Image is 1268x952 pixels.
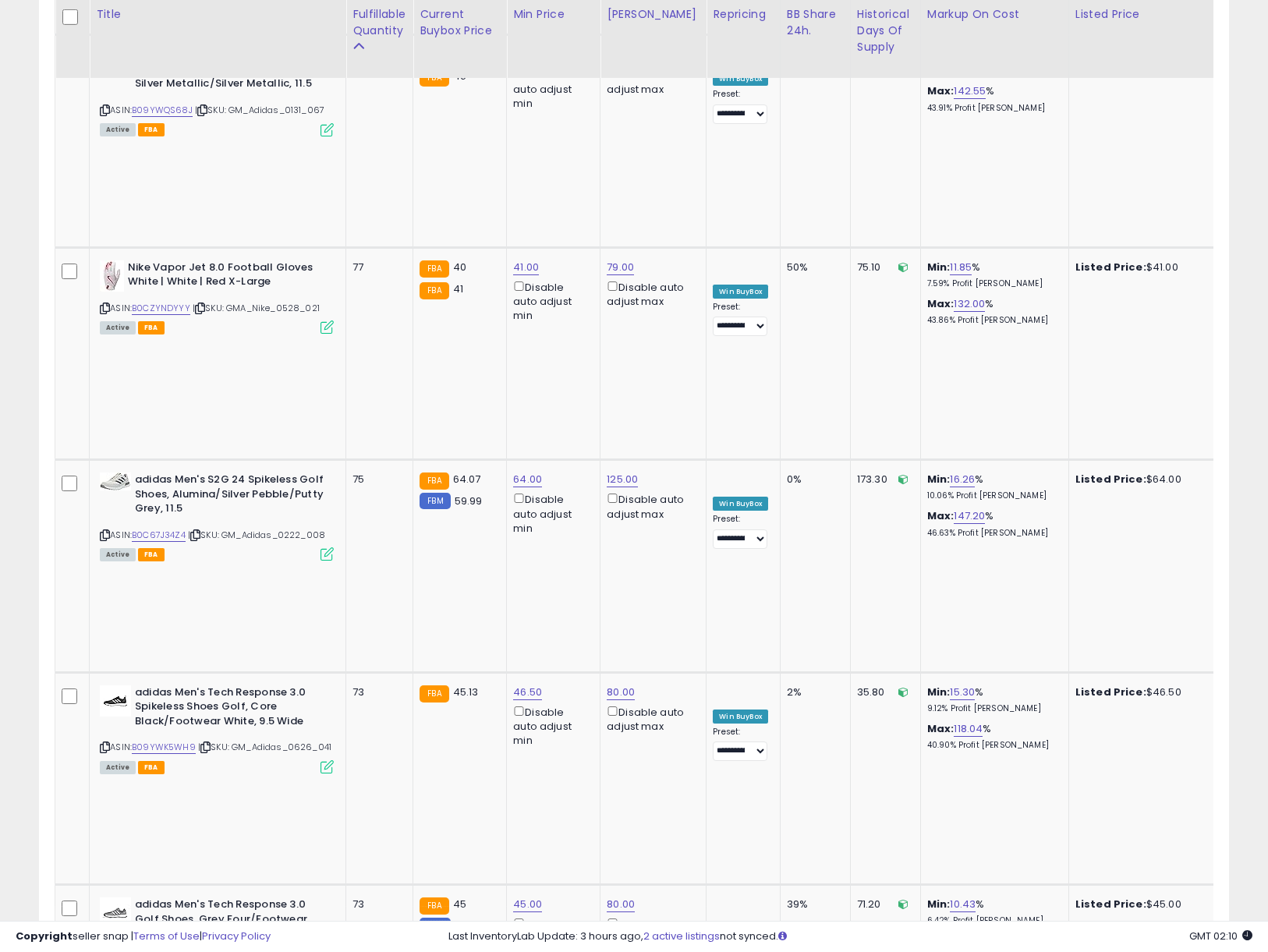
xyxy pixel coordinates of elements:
a: Terms of Use [133,929,200,943]
div: 50% [787,260,838,274]
p: 7.59% Profit [PERSON_NAME] [927,278,1057,289]
div: 39% [787,897,838,911]
div: 2% [787,685,838,699]
div: Repricing [713,6,774,23]
a: 142.55 [954,83,986,99]
a: 80.00 [607,685,635,700]
div: Win BuyBox [713,285,768,299]
span: All listings currently available for purchase on Amazon [100,761,136,774]
p: 9.12% Profit [PERSON_NAME] [927,703,1057,714]
span: All listings currently available for purchase on Amazon [100,321,136,334]
div: Min Price [513,6,593,23]
img: 31QUoOu+iBL._SL40_.jpg [100,685,131,717]
p: 43.91% Profit [PERSON_NAME] [927,103,1057,114]
a: B09YWQS68J [132,104,193,117]
div: 173.30 [857,472,908,487]
p: 10.06% Profit [PERSON_NAME] [927,490,1057,501]
div: $41.00 [1075,260,1205,274]
div: [PERSON_NAME] [607,6,700,23]
b: adidas Men's Tech Response 3.0 Golf Shoes, Grey Four/Footwear White/Grey Three, 9.5 [135,897,324,945]
span: 45.13 [453,685,479,699]
a: 10.43 [950,897,976,912]
div: seller snap | | [16,929,271,944]
b: Listed Price: [1075,685,1146,699]
span: | SKU: GM_Adidas_0131_067 [195,104,324,116]
a: 125.00 [607,472,638,487]
p: 40.90% Profit [PERSON_NAME] [927,740,1057,751]
b: Listed Price: [1075,897,1146,911]
a: 147.20 [954,508,985,524]
a: 45.00 [513,897,542,912]
div: 75 [352,472,401,487]
small: FBA [420,897,448,915]
span: 41 [453,281,463,296]
div: Last InventoryLab Update: 3 hours ago, not synced. [448,929,1252,944]
div: Disable auto adjust max [607,65,694,96]
div: % [927,509,1057,538]
small: FBA [420,685,448,702]
img: 31l26NsjH7L._SL40_.jpg [100,897,131,929]
b: adidas Men's Tech Response 3.0 Spikeless Shoes Golf, Core Black/Footwear White, 9.5 Wide [135,685,324,733]
a: 15.30 [950,685,975,700]
small: FBA [420,260,448,278]
span: 45 [453,897,466,911]
small: FBM [420,493,450,509]
div: ASIN: [100,260,334,333]
div: Win BuyBox [713,72,768,86]
div: 73 [352,897,401,911]
span: | SKU: GM_Adidas_0626_041 [198,741,331,753]
span: FBA [138,548,165,561]
div: ASIN: [100,685,334,772]
b: Max: [927,721,955,736]
div: 77 [352,260,401,274]
a: 11.85 [950,260,972,275]
div: Title [96,6,339,23]
a: 118.04 [954,721,983,737]
div: 75.10 [857,260,908,274]
div: Preset: [713,302,768,337]
a: 2 active listings [643,929,720,943]
a: 80.00 [607,897,635,912]
a: 46.50 [513,685,542,700]
div: Disable auto adjust min [513,703,588,749]
a: B09YWK5WH9 [132,741,196,754]
a: 16.26 [950,472,975,487]
div: % [927,685,1057,714]
span: | SKU: GM_Adidas_0222_008 [188,529,325,541]
b: Min: [927,472,951,487]
div: Win BuyBox [713,497,768,511]
span: 2025-09-13 02:10 GMT [1189,929,1252,943]
div: Fulfillable Quantity [352,6,406,39]
a: 79.00 [607,260,634,275]
b: Min: [927,260,951,274]
b: Nike Vapor Jet 8.0 Football Gloves White | White | Red X-Large [128,260,317,293]
div: $46.50 [1075,685,1205,699]
div: % [927,897,1057,926]
b: Listed Price: [1075,472,1146,487]
b: Max: [927,296,955,311]
div: % [927,84,1057,113]
a: Privacy Policy [202,929,271,943]
div: 35.80 [857,685,908,699]
div: Disable auto adjust min [513,65,588,111]
div: Disable auto adjust max [607,490,694,521]
b: Listed Price: [1075,260,1146,274]
div: Historical Days Of Supply [857,6,914,55]
div: Win BuyBox [713,710,768,724]
small: FBA [420,282,448,299]
small: FBA [420,69,448,87]
div: Current Buybox Price [420,6,500,39]
div: % [927,260,1057,289]
div: 0% [787,472,838,487]
div: Disable auto adjust max [607,278,694,309]
div: Preset: [713,727,768,762]
div: Listed Price [1075,6,1210,23]
div: % [927,472,1057,501]
div: Disable auto adjust min [513,278,588,324]
span: 40 [453,260,466,274]
div: $64.00 [1075,472,1205,487]
div: 71.20 [857,897,908,911]
div: BB Share 24h. [787,6,844,39]
div: % [927,722,1057,751]
span: FBA [138,761,165,774]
